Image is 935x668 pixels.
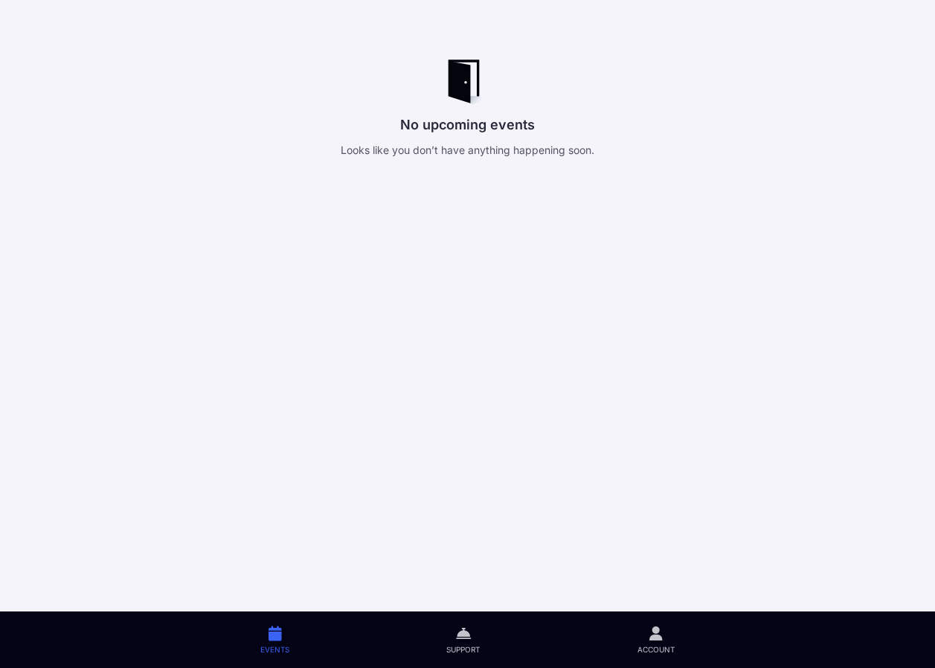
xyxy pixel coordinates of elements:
[368,611,559,668] a: Support
[637,644,675,655] span: Account
[182,611,368,668] a: Events
[260,644,289,655] span: Events
[446,644,480,655] span: Support
[206,144,730,156] p: Looks like you don’t have anything happening soon.
[206,115,730,135] p: No upcoming events
[559,611,753,668] a: Account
